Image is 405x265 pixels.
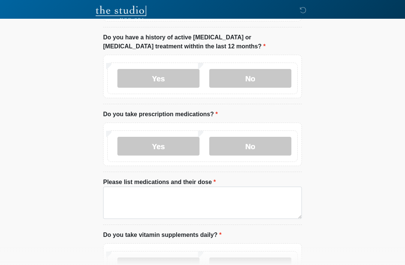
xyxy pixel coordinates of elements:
[96,6,146,21] img: The Studio Med Spa Logo
[103,178,216,187] label: Please list medications and their dose
[117,69,199,88] label: Yes
[103,33,302,51] label: Do you have a history of active [MEDICAL_DATA] or [MEDICAL_DATA] treatment withtin the last 12 mo...
[103,231,222,240] label: Do you take vitamin supplements daily?
[103,110,218,119] label: Do you take prescription medications?
[209,137,291,156] label: No
[117,137,199,156] label: Yes
[209,69,291,88] label: No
